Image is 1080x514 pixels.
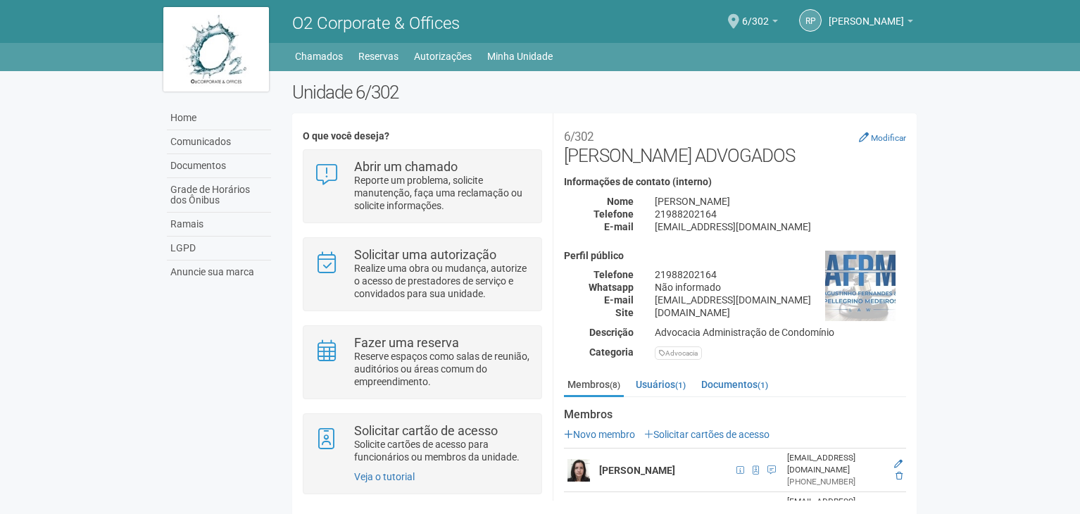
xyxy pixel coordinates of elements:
strong: Nome [607,196,634,207]
strong: E-mail [604,294,634,306]
div: [EMAIL_ADDRESS][DOMAIN_NAME] [644,294,917,306]
a: Solicitar cartões de acesso [644,429,770,440]
a: Grade de Horários dos Ônibus [167,178,271,213]
div: [PERSON_NAME] [644,195,917,208]
a: Autorizações [414,46,472,66]
small: (1) [675,380,686,390]
img: user.png [567,459,590,482]
a: Veja o tutorial [354,471,415,482]
div: [DOMAIN_NAME] [644,306,917,319]
small: 6/302 [564,130,594,144]
a: Fazer uma reserva Reserve espaços como salas de reunião, auditórios ou áreas comum do empreendime... [314,337,530,388]
img: logo.jpg [163,7,269,92]
span: RAFAEL PELLEGRINO MEDEIROS PENNA BASTOS [829,2,904,27]
strong: Telefone [594,269,634,280]
div: [PHONE_NUMBER] [787,476,884,488]
div: 21988202164 [644,268,917,281]
a: LGPD [167,237,271,261]
a: Solicitar uma autorização Realize uma obra ou mudança, autorize o acesso de prestadores de serviç... [314,249,530,300]
a: Home [167,106,271,130]
strong: Solicitar cartão de acesso [354,423,498,438]
strong: Abrir um chamado [354,159,458,174]
strong: [PERSON_NAME] [599,465,675,476]
strong: Telefone [594,208,634,220]
a: Ramais [167,213,271,237]
a: Usuários(1) [632,374,689,395]
strong: Solicitar uma autorização [354,247,496,262]
strong: Descrição [589,327,634,338]
h2: Unidade 6/302 [292,82,917,103]
a: Documentos [167,154,271,178]
p: Realize uma obra ou mudança, autorize o acesso de prestadores de serviço e convidados para sua un... [354,262,531,300]
strong: Membros [564,408,906,421]
h2: [PERSON_NAME] ADVOGADOS [564,124,906,166]
img: business.png [825,251,896,321]
div: Não informado [644,281,917,294]
strong: Categoria [589,346,634,358]
strong: Whatsapp [589,282,634,293]
a: Reservas [358,46,398,66]
div: Advocacia [655,346,702,360]
div: 21988202164 [644,208,917,220]
small: (8) [610,380,620,390]
h4: Informações de contato (interno) [564,177,906,187]
a: Documentos(1) [698,374,772,395]
small: Modificar [871,133,906,143]
a: 6/302 [742,18,778,29]
p: Reporte um problema, solicite manutenção, faça uma reclamação ou solicite informações. [354,174,531,212]
strong: Fazer uma reserva [354,335,459,350]
a: Comunicados [167,130,271,154]
div: [EMAIL_ADDRESS][DOMAIN_NAME] [787,452,884,476]
p: Reserve espaços como salas de reunião, auditórios ou áreas comum do empreendimento. [354,350,531,388]
a: RP [799,9,822,32]
p: Solicite cartões de acesso para funcionários ou membros da unidade. [354,438,531,463]
a: Anuncie sua marca [167,261,271,284]
small: (1) [758,380,768,390]
a: Membros(8) [564,374,624,397]
a: Editar membro [894,459,903,469]
a: Chamados [295,46,343,66]
a: Minha Unidade [487,46,553,66]
span: O2 Corporate & Offices [292,13,460,33]
h4: Perfil público [564,251,906,261]
a: Solicitar cartão de acesso Solicite cartões de acesso para funcionários ou membros da unidade. [314,425,530,463]
a: Novo membro [564,429,635,440]
span: 6/302 [742,2,769,27]
a: Excluir membro [896,471,903,481]
h4: O que você deseja? [303,131,541,142]
a: Abrir um chamado Reporte um problema, solicite manutenção, faça uma reclamação ou solicite inform... [314,161,530,212]
div: Advocacia Administração de Condomínio [644,326,917,339]
div: [EMAIL_ADDRESS][DOMAIN_NAME] [644,220,917,233]
a: Modificar [859,132,906,143]
a: [PERSON_NAME] [829,18,913,29]
strong: Site [615,307,634,318]
strong: E-mail [604,221,634,232]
